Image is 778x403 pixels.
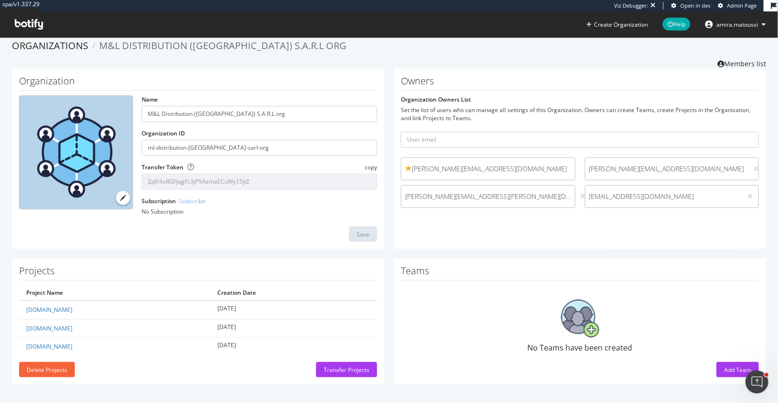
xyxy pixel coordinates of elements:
[717,366,759,374] a: Add Team
[210,337,377,355] td: [DATE]
[401,95,471,103] label: Organization Owners List
[26,306,72,314] a: [DOMAIN_NAME]
[528,342,633,353] span: No Teams have been created
[142,95,158,103] label: Name
[324,366,369,374] div: Transfer Projects
[680,2,711,9] span: Open in dev
[717,21,758,29] span: amira.matoussi
[663,18,690,31] span: Help
[176,197,205,205] a: - Subscribe
[316,366,377,374] a: Transfer Projects
[717,362,759,377] button: Add Team
[12,39,766,53] ol: breadcrumbs
[697,17,773,32] button: amira.matoussi
[142,106,377,122] input: name
[12,39,88,52] a: Organizations
[210,319,377,337] td: [DATE]
[717,57,766,69] a: Members list
[210,285,377,300] th: Creation Date
[401,106,759,122] div: Set the list of users who can manage all settings of this Organization. Owners can create Teams, ...
[19,366,75,374] a: Delete Projects
[746,371,768,393] iframe: Intercom live chat
[349,227,377,242] button: Save
[589,192,738,201] span: [EMAIL_ADDRESS][DOMAIN_NAME]
[316,362,377,377] button: Transfer Projects
[405,192,571,201] span: [PERSON_NAME][EMAIL_ADDRESS][PERSON_NAME][DOMAIN_NAME]
[357,230,369,238] div: Save
[614,2,648,10] div: Viz Debugger:
[19,266,377,280] h1: Projects
[561,300,599,338] img: No Teams have been created
[586,20,648,29] button: Create Organization
[401,76,759,91] h1: Owners
[19,76,377,91] h1: Organization
[26,342,72,351] a: [DOMAIN_NAME]
[142,207,377,216] div: No Subscription
[718,2,757,10] a: Admin Page
[401,132,759,148] input: User email
[142,140,377,156] input: Organization ID
[401,266,759,280] h1: Teams
[589,164,744,174] span: [PERSON_NAME][EMAIL_ADDRESS][DOMAIN_NAME]
[210,300,377,319] td: [DATE]
[405,164,571,174] span: [PERSON_NAME][EMAIL_ADDRESS][DOMAIN_NAME]
[142,197,205,205] label: Subscription
[27,366,67,374] div: Delete Projects
[671,2,711,10] a: Open in dev
[26,324,72,332] a: [DOMAIN_NAME]
[19,285,210,300] th: Project Name
[142,129,185,137] label: Organization ID
[724,366,751,374] div: Add Team
[727,2,757,9] span: Admin Page
[99,39,347,52] span: M&L Distribution ([GEOGRAPHIC_DATA]) S.A.R.L org
[19,362,75,377] button: Delete Projects
[142,163,184,171] label: Transfer Token
[365,163,377,171] span: copy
